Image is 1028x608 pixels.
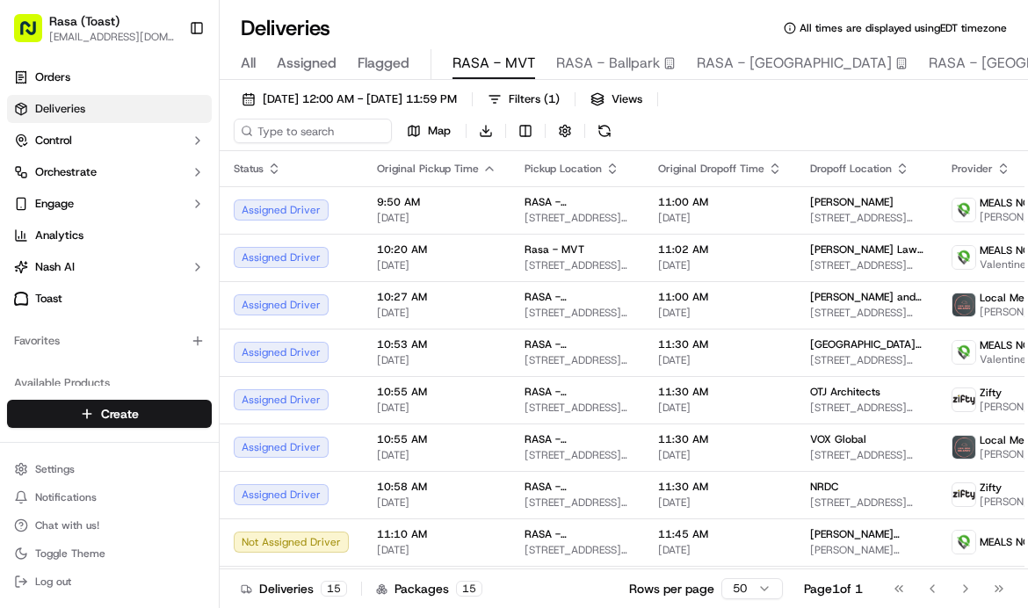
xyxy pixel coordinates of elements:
[810,306,923,320] span: [STREET_ADDRESS][US_STATE]
[7,158,212,186] button: Orchestrate
[7,400,212,428] button: Create
[592,119,617,143] button: Refresh
[7,95,212,123] a: Deliveries
[35,133,72,148] span: Control
[18,18,53,53] img: Nash
[46,113,316,132] input: Got a question? Start typing here...
[658,480,782,494] span: 11:30 AM
[35,490,97,504] span: Notifications
[101,405,139,423] span: Create
[509,91,560,107] span: Filters
[377,401,496,415] span: [DATE]
[54,320,142,334] span: [PERSON_NAME]
[35,291,62,307] span: Toast
[377,290,496,304] span: 10:27 AM
[11,386,141,417] a: 📗Knowledge Base
[525,290,630,304] span: RASA - [GEOGRAPHIC_DATA][PERSON_NAME]
[79,185,242,199] div: We're available if you need us!
[952,436,975,459] img: lmd_logo.png
[377,496,496,510] span: [DATE]
[18,70,320,98] p: Welcome 👋
[263,91,457,107] span: [DATE] 12:00 AM - [DATE] 11:59 PM
[480,87,568,112] button: Filters(1)
[629,580,714,597] p: Rows per page
[810,211,923,225] span: [STREET_ADDRESS][US_STATE][US_STATE]
[658,162,764,176] span: Original Dropoff Time
[35,196,74,212] span: Engage
[525,258,630,272] span: [STREET_ADDRESS][US_STATE]
[612,91,642,107] span: Views
[658,385,782,399] span: 11:30 AM
[7,327,212,355] div: Favorites
[810,353,923,367] span: [STREET_ADDRESS][US_STATE]
[525,195,630,209] span: RASA - [GEOGRAPHIC_DATA][PERSON_NAME]
[7,221,212,250] a: Analytics
[376,580,482,597] div: Packages
[146,272,152,286] span: •
[658,432,782,446] span: 11:30 AM
[399,119,459,143] button: Map
[377,527,496,541] span: 11:10 AM
[525,527,630,541] span: RASA - [GEOGRAPHIC_DATA][PERSON_NAME]
[377,337,496,351] span: 10:53 AM
[525,480,630,494] span: RASA - [GEOGRAPHIC_DATA][PERSON_NAME]
[810,527,923,541] span: [PERSON_NAME][GEOGRAPHIC_DATA] Office Building - Judiciary
[658,448,782,462] span: [DATE]
[800,21,1007,35] span: All times are displayed using EDT timezone
[525,306,630,320] span: [STREET_ADDRESS][US_STATE]
[658,401,782,415] span: [DATE]
[810,496,923,510] span: [STREET_ADDRESS][US_STATE]
[18,303,46,331] img: Jonathan Racinos
[35,546,105,561] span: Toggle Theme
[952,199,975,221] img: melas_now_logo.png
[35,393,134,410] span: Knowledge Base
[241,580,347,597] div: Deliveries
[7,7,182,49] button: Rasa (Toast)[EMAIL_ADDRESS][DOMAIN_NAME]
[148,394,163,409] div: 💻
[810,337,923,351] span: [GEOGRAPHIC_DATA][DEMOGRAPHIC_DATA]
[810,448,923,462] span: [STREET_ADDRESS][US_STATE]
[583,87,650,112] button: Views
[156,272,192,286] span: [DATE]
[18,256,46,284] img: Jonathan Racinos
[49,30,175,44] button: [EMAIL_ADDRESS][DOMAIN_NAME]
[7,63,212,91] a: Orders
[377,385,496,399] span: 10:55 AM
[18,228,118,242] div: Past conversations
[54,272,142,286] span: [PERSON_NAME]
[980,481,1002,495] span: Zifty
[658,543,782,557] span: [DATE]
[658,527,782,541] span: 11:45 AM
[7,190,212,218] button: Engage
[377,242,496,257] span: 10:20 AM
[810,290,923,304] span: [PERSON_NAME] and [PERSON_NAME]
[7,285,212,313] a: Toast
[658,353,782,367] span: [DATE]
[952,293,975,316] img: lmd_logo.png
[952,483,975,506] img: zifty-logo-trans-sq.png
[525,448,630,462] span: [STREET_ADDRESS][US_STATE]
[35,101,85,117] span: Deliveries
[37,168,69,199] img: 1724597045416-56b7ee45-8013-43a0-a6f9-03cb97ddad50
[277,53,337,74] span: Assigned
[452,53,535,74] span: RASA - MVT
[525,432,630,446] span: RASA - [GEOGRAPHIC_DATA][PERSON_NAME]
[7,127,212,155] button: Control
[241,53,256,74] span: All
[7,253,212,281] button: Nash AI
[658,211,782,225] span: [DATE]
[697,53,892,74] span: RASA - [GEOGRAPHIC_DATA]
[35,164,97,180] span: Orchestrate
[377,211,496,225] span: [DATE]
[556,53,660,74] span: RASA - Ballpark
[35,69,70,85] span: Orders
[980,386,1002,400] span: Zifty
[952,162,993,176] span: Provider
[952,341,975,364] img: melas_now_logo.png
[525,496,630,510] span: [STREET_ADDRESS][US_STATE]
[124,435,213,449] a: Powered byPylon
[525,385,630,399] span: RASA - [GEOGRAPHIC_DATA][PERSON_NAME]
[658,306,782,320] span: [DATE]
[525,337,630,351] span: RASA - [GEOGRAPHIC_DATA][PERSON_NAME]
[377,543,496,557] span: [DATE]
